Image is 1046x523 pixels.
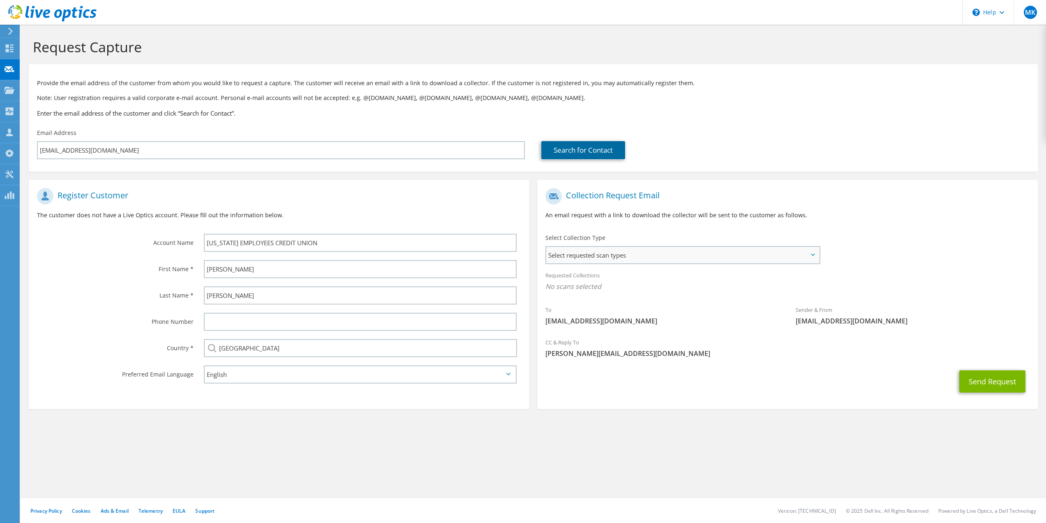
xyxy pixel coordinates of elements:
[37,339,194,352] label: Country *
[541,141,625,159] a: Search for Contact
[37,93,1030,102] p: Note: User registration requires a valid corporate e-mail account. Personal e-mail accounts will ...
[101,507,129,514] a: Ads & Email
[545,282,1029,291] span: No scans selected
[37,286,194,300] label: Last Name *
[37,260,194,273] label: First Name *
[37,313,194,326] label: Phone Number
[778,507,836,514] li: Version: [TECHNICAL_ID]
[545,316,779,325] span: [EMAIL_ADDRESS][DOMAIN_NAME]
[37,365,194,379] label: Preferred Email Language
[1024,6,1037,19] span: MK
[787,301,1038,330] div: Sender & From
[37,129,76,137] label: Email Address
[545,211,1029,220] p: An email request with a link to download the collector will be sent to the customer as follows.
[37,188,517,205] h1: Register Customer
[972,9,980,16] svg: \n
[537,267,1037,297] div: Requested Collections
[37,234,194,247] label: Account Name
[37,109,1030,118] h3: Enter the email address of the customer and click “Search for Contact”.
[37,211,521,220] p: The customer does not have a Live Optics account. Please fill out the information below.
[33,38,1030,56] h1: Request Capture
[537,334,1037,362] div: CC & Reply To
[545,234,605,242] label: Select Collection Type
[545,188,1025,205] h1: Collection Request Email
[173,507,185,514] a: EULA
[938,507,1036,514] li: Powered by Live Optics, a Dell Technology
[537,301,787,330] div: To
[37,79,1030,88] p: Provide the email address of the customer from whom you would like to request a capture. The cust...
[545,349,1029,358] span: [PERSON_NAME][EMAIL_ADDRESS][DOMAIN_NAME]
[139,507,163,514] a: Telemetry
[195,507,215,514] a: Support
[72,507,91,514] a: Cookies
[546,247,819,263] span: Select requested scan types
[30,507,62,514] a: Privacy Policy
[796,316,1030,325] span: [EMAIL_ADDRESS][DOMAIN_NAME]
[959,370,1025,393] button: Send Request
[846,507,928,514] li: © 2025 Dell Inc. All Rights Reserved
